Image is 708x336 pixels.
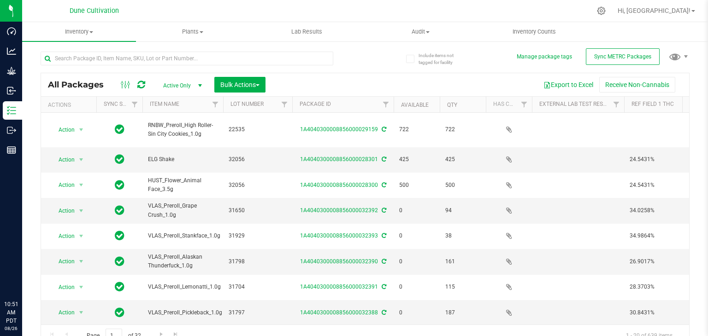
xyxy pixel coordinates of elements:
[115,280,124,293] span: In Sync
[229,232,287,240] span: 31929
[9,262,37,290] iframe: Resource center
[50,281,75,294] span: Action
[220,81,260,88] span: Bulk Actions
[445,257,480,266] span: 161
[76,123,87,136] span: select
[7,126,16,135] inline-svg: Outbound
[76,281,87,294] span: select
[609,97,624,112] a: Filter
[50,153,75,166] span: Action
[300,126,378,133] a: 1A4040300008856000029159
[618,7,690,14] span: Hi, [GEOGRAPHIC_DATA]!
[300,232,378,239] a: 1A4040300008856000032393
[399,125,434,134] span: 722
[380,182,386,188] span: Sync from Compliance System
[48,80,113,90] span: All Packages
[399,308,434,317] span: 0
[136,22,250,41] a: Plants
[50,306,75,319] span: Action
[229,283,287,291] span: 31704
[380,284,386,290] span: Sync from Compliance System
[4,300,18,325] p: 10:51 AM PDT
[537,77,599,93] button: Export to Excel
[7,66,16,75] inline-svg: Grow
[445,283,480,291] span: 115
[115,179,124,191] span: In Sync
[300,309,378,316] a: 1A4040300008856000032388
[401,102,429,108] a: Available
[22,28,136,36] span: Inventory
[380,126,386,133] span: Sync from Compliance System
[380,232,386,239] span: Sync from Compliance System
[631,101,674,107] a: Ref Field 1 THC
[630,155,699,164] span: 24.5431%
[229,181,287,190] span: 32056
[300,101,331,107] a: Package ID
[7,46,16,56] inline-svg: Analytics
[380,258,386,265] span: Sync from Compliance System
[7,145,16,155] inline-svg: Reports
[445,181,480,190] span: 500
[300,258,378,265] a: 1A4040300008856000032390
[136,28,249,36] span: Plants
[50,204,75,217] span: Action
[517,53,572,61] button: Manage package tags
[364,28,477,36] span: Audit
[364,22,478,41] a: Audit
[279,28,335,36] span: Lab Results
[115,229,124,242] span: In Sync
[399,181,434,190] span: 500
[447,102,457,108] a: Qty
[148,253,218,270] span: VLAS_Preroll_Alaskan Thunderfuck_1.0g
[76,230,87,243] span: select
[445,308,480,317] span: 187
[148,308,222,317] span: VLAS_Preroll_Pickleback_1.0g
[148,121,218,139] span: RNBW_Preroll_High Roller-Sin City Cookies_1.0g
[539,101,612,107] a: External Lab Test Result
[148,176,218,194] span: HUST_Flower_Animal Face_3.5g
[148,283,221,291] span: VLAS_Preroll_Lemonatti_1.0g
[380,207,386,214] span: Sync from Compliance System
[399,283,434,291] span: 0
[115,153,124,166] span: In Sync
[399,155,434,164] span: 425
[250,22,364,41] a: Lab Results
[486,97,532,113] th: Has COA
[478,22,591,41] a: Inventory Counts
[630,257,699,266] span: 26.9017%
[599,77,675,93] button: Receive Non-Cannabis
[230,101,264,107] a: Lot Number
[50,123,75,136] span: Action
[300,207,378,214] a: 1A4040300008856000032392
[7,27,16,36] inline-svg: Dashboard
[104,101,139,107] a: Sync Status
[596,6,607,15] div: Manage settings
[41,52,333,65] input: Search Package ID, Item Name, SKU, Lot or Part Number...
[594,53,651,60] span: Sync METRC Packages
[399,257,434,266] span: 0
[4,325,18,332] p: 08/26
[630,232,699,240] span: 34.9864%
[229,308,287,317] span: 31797
[445,206,480,215] span: 94
[214,77,265,93] button: Bulk Actions
[76,306,87,319] span: select
[76,204,87,217] span: select
[76,179,87,191] span: select
[399,232,434,240] span: 0
[378,97,394,112] a: Filter
[76,255,87,268] span: select
[445,155,480,164] span: 425
[419,52,465,66] span: Include items not tagged for facility
[630,308,699,317] span: 30.8431%
[229,206,287,215] span: 31650
[586,48,660,65] button: Sync METRC Packages
[148,202,218,219] span: VLAS_Preroll_Grape Crush_1.0g
[7,106,16,115] inline-svg: Inventory
[115,306,124,319] span: In Sync
[300,182,378,188] a: 1A4040300008856000028300
[148,232,220,240] span: VLAS_Preroll_Stankface_1.0g
[7,86,16,95] inline-svg: Inbound
[22,22,136,41] a: Inventory
[50,230,75,243] span: Action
